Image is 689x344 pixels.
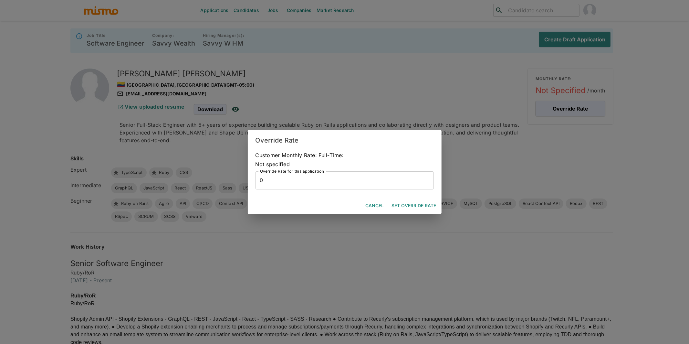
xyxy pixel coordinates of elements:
button: Cancel [363,200,387,212]
div: Not specified [256,160,434,169]
div: Customer Monthly Rate: Full-Time: [256,151,434,169]
label: Override Rate for this application [260,168,324,174]
h2: Override Rate [248,130,442,151]
button: Set Override Rate [389,200,439,212]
